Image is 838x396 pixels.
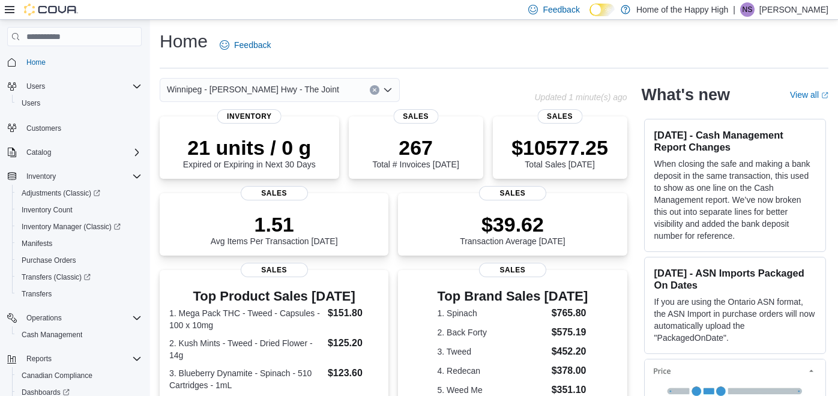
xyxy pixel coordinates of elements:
[790,90,828,100] a: View allExternal link
[17,253,142,268] span: Purchase Orders
[17,203,77,217] a: Inventory Count
[22,205,73,215] span: Inventory Count
[17,270,95,284] a: Transfers (Classic)
[17,203,142,217] span: Inventory Count
[17,287,142,301] span: Transfers
[22,311,142,325] span: Operations
[12,218,146,235] a: Inventory Manager (Classic)
[22,289,52,299] span: Transfers
[12,252,146,269] button: Purchase Orders
[234,39,271,51] span: Feedback
[22,79,142,94] span: Users
[169,307,323,331] dt: 1. Mega Pack THC - Tweed - Capsules - 100 x 10mg
[22,98,40,108] span: Users
[17,328,142,342] span: Cash Management
[759,2,828,17] p: [PERSON_NAME]
[26,82,45,91] span: Users
[393,109,438,124] span: Sales
[372,136,459,160] p: 267
[17,220,142,234] span: Inventory Manager (Classic)
[17,368,142,383] span: Canadian Compliance
[211,212,338,246] div: Avg Items Per Transaction [DATE]
[12,367,146,384] button: Canadian Compliance
[22,352,56,366] button: Reports
[22,239,52,248] span: Manifests
[17,186,105,200] a: Adjustments (Classic)
[743,2,753,17] span: NS
[552,344,588,359] dd: $452.20
[169,337,323,361] dt: 2. Kush Mints - Tweed - Dried Flower - 14g
[22,55,142,70] span: Home
[22,121,66,136] a: Customers
[17,96,45,110] a: Users
[636,2,728,17] p: Home of the Happy High
[383,85,393,95] button: Open list of options
[733,2,735,17] p: |
[26,313,62,323] span: Operations
[22,330,82,340] span: Cash Management
[12,269,146,286] a: Transfers (Classic)
[17,368,97,383] a: Canadian Compliance
[537,109,582,124] span: Sales
[12,95,146,112] button: Users
[2,78,146,95] button: Users
[12,235,146,252] button: Manifests
[2,144,146,161] button: Catalog
[328,336,379,350] dd: $125.20
[26,354,52,364] span: Reports
[17,236,142,251] span: Manifests
[169,289,379,304] h3: Top Product Sales [DATE]
[22,371,92,380] span: Canadian Compliance
[460,212,565,246] div: Transaction Average [DATE]
[370,85,379,95] button: Clear input
[26,124,61,133] span: Customers
[26,172,56,181] span: Inventory
[2,53,146,71] button: Home
[17,253,81,268] a: Purchase Orders
[160,29,208,53] h1: Home
[22,169,61,184] button: Inventory
[22,145,56,160] button: Catalog
[22,311,67,325] button: Operations
[22,222,121,232] span: Inventory Manager (Classic)
[2,310,146,326] button: Operations
[17,270,142,284] span: Transfers (Classic)
[12,326,146,343] button: Cash Management
[543,4,579,16] span: Feedback
[438,384,547,396] dt: 5. Weed Me
[17,236,57,251] a: Manifests
[438,326,547,338] dt: 2. Back Forty
[22,352,142,366] span: Reports
[167,82,339,97] span: Winnipeg - [PERSON_NAME] Hwy - The Joint
[12,185,146,202] a: Adjustments (Classic)
[17,287,56,301] a: Transfers
[511,136,608,169] div: Total Sales [DATE]
[372,136,459,169] div: Total # Invoices [DATE]
[479,263,546,277] span: Sales
[22,55,50,70] a: Home
[26,148,51,157] span: Catalog
[460,212,565,236] p: $39.62
[589,16,590,17] span: Dark Mode
[17,328,87,342] a: Cash Management
[241,186,308,200] span: Sales
[552,325,588,340] dd: $575.19
[438,307,547,319] dt: 1. Spinach
[22,120,142,135] span: Customers
[22,188,100,198] span: Adjustments (Classic)
[2,350,146,367] button: Reports
[12,202,146,218] button: Inventory Count
[17,96,142,110] span: Users
[2,168,146,185] button: Inventory
[438,346,547,358] dt: 3. Tweed
[22,145,142,160] span: Catalog
[22,79,50,94] button: Users
[438,365,547,377] dt: 4. Redecan
[589,4,615,16] input: Dark Mode
[821,92,828,99] svg: External link
[654,129,816,153] h3: [DATE] - Cash Management Report Changes
[654,158,816,242] p: When closing the safe and making a bank deposit in the same transaction, this used to show as one...
[22,272,91,282] span: Transfers (Classic)
[654,267,816,291] h3: [DATE] - ASN Imports Packaged On Dates
[740,2,755,17] div: Nirbhai Singh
